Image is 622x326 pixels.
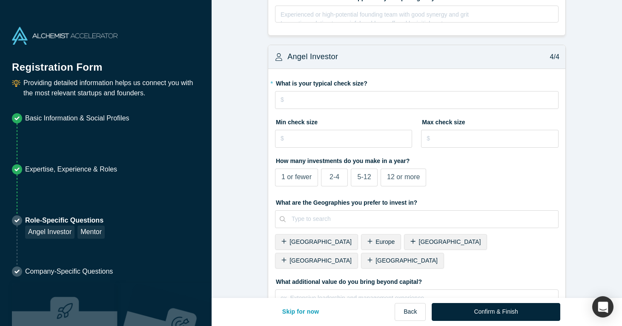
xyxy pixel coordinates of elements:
div: Europe [361,234,401,250]
div: Angel Investor [25,226,75,239]
p: 4/4 [545,52,559,62]
div: rdw-wrapper [275,289,559,306]
input: $ [275,130,412,148]
span: [GEOGRAPHIC_DATA] [419,238,481,245]
img: Alchemist Accelerator Logo [12,27,118,45]
span: [GEOGRAPHIC_DATA] [375,257,438,264]
div: Mentor [77,226,105,239]
button: Skip for now [273,303,328,321]
label: What is your typical check size? [275,76,559,88]
button: Confirm & Finish [432,303,560,321]
div: [GEOGRAPHIC_DATA] [361,253,444,269]
span: [GEOGRAPHIC_DATA] [290,257,352,264]
span: 1 or fewer [281,173,312,180]
span: 12 or more [387,173,420,180]
span: [GEOGRAPHIC_DATA] [290,238,352,245]
div: rdw-editor [281,292,553,309]
label: What additional value do you bring beyond capital? [275,275,559,286]
h1: Registration Form [12,51,200,75]
p: Basic Information & Social Profiles [25,113,129,123]
label: What are the Geographies you prefer to invest in? [275,195,559,207]
span: 2-4 [330,173,339,180]
label: Min check size [275,115,412,127]
button: Back [395,303,426,321]
div: [GEOGRAPHIC_DATA] [275,253,358,269]
h3: Angel Investor [287,51,338,63]
div: [GEOGRAPHIC_DATA] [275,234,358,250]
label: Max check size [421,115,558,127]
p: Role-Specific Questions [25,215,105,226]
input: $ [275,91,559,109]
p: Providing detailed information helps us connect you with the most relevant startups and founders. [23,78,200,98]
div: [GEOGRAPHIC_DATA] [404,234,487,250]
span: Europe [375,238,395,245]
div: rdw-wrapper [275,6,559,23]
span: 5-12 [358,173,371,180]
p: Company-Specific Questions [25,266,113,277]
input: $ [421,130,558,148]
p: Expertise, Experience & Roles [25,164,117,174]
label: How many investments do you make in a year? [275,154,559,166]
div: rdw-editor [281,9,553,26]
